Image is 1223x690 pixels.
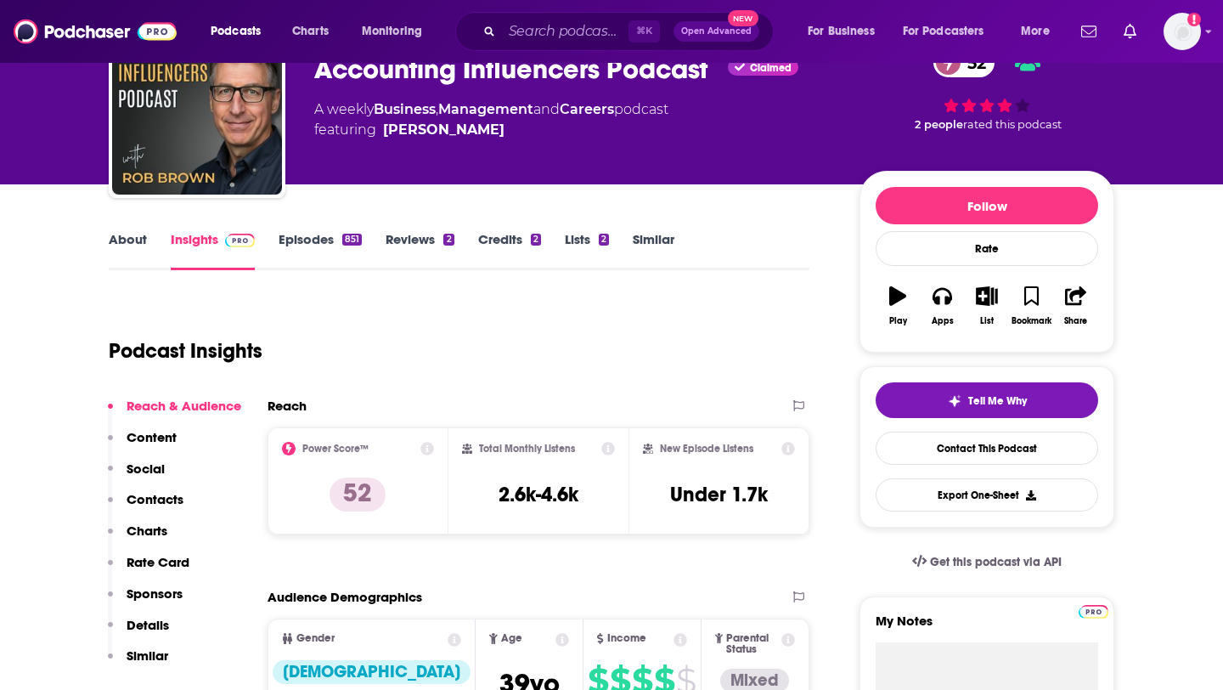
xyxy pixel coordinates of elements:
[374,101,436,117] a: Business
[980,316,994,326] div: List
[750,64,792,72] span: Claimed
[1009,275,1053,337] button: Bookmark
[108,523,167,554] button: Charts
[1021,20,1050,43] span: More
[108,585,183,617] button: Sponsors
[471,12,790,51] div: Search podcasts, credits, & more...
[127,617,169,633] p: Details
[1187,13,1201,26] svg: Add a profile image
[681,27,752,36] span: Open Advanced
[127,461,165,477] p: Social
[565,231,609,270] a: Lists2
[963,118,1062,131] span: rated this podcast
[1074,17,1103,46] a: Show notifications dropdown
[876,231,1098,266] div: Rate
[670,482,768,507] h3: Under 1.7k
[279,231,362,270] a: Episodes851
[633,231,674,270] a: Similar
[889,316,907,326] div: Play
[127,398,241,414] p: Reach & Audience
[127,523,167,539] p: Charts
[932,316,954,326] div: Apps
[728,10,758,26] span: New
[436,101,438,117] span: ,
[673,21,759,42] button: Open AdvancedNew
[660,443,753,455] h2: New Episode Listens
[171,231,255,270] a: InsightsPodchaser Pro
[876,613,1098,642] label: My Notes
[948,394,961,408] img: tell me why sparkle
[876,187,1098,224] button: Follow
[899,541,1075,583] a: Get this podcast via API
[1012,316,1051,326] div: Bookmark
[930,555,1062,569] span: Get this podcast via API
[501,633,522,644] span: Age
[443,234,454,246] div: 2
[479,443,575,455] h2: Total Monthly Listens
[108,648,168,679] button: Similar
[127,554,189,570] p: Rate Card
[268,398,307,414] h2: Reach
[531,234,541,246] div: 2
[478,231,541,270] a: Credits2
[127,429,177,445] p: Content
[1164,13,1201,50] span: Logged in as notablypr2
[876,275,920,337] button: Play
[502,18,628,45] input: Search podcasts, credits, & more...
[1054,275,1098,337] button: Share
[302,443,369,455] h2: Power Score™
[109,338,262,364] h1: Podcast Insights
[109,231,147,270] a: About
[330,478,386,512] p: 52
[726,633,778,655] span: Parental Status
[628,20,660,42] span: ⌘ K
[438,101,533,117] a: Management
[1079,602,1108,619] a: Pro website
[314,120,668,140] span: featuring
[1064,316,1087,326] div: Share
[292,20,329,43] span: Charts
[127,648,168,664] p: Similar
[342,234,362,246] div: 851
[350,18,444,45] button: open menu
[127,491,183,507] p: Contacts
[14,15,177,48] img: Podchaser - Follow, Share and Rate Podcasts
[1079,605,1108,619] img: Podchaser Pro
[859,37,1114,142] div: 52 2 peoplerated this podcast
[225,234,255,247] img: Podchaser Pro
[915,118,963,131] span: 2 people
[1117,17,1143,46] a: Show notifications dropdown
[108,398,241,429] button: Reach & Audience
[112,25,282,195] img: Accounting Influencers Podcast
[499,482,578,507] h3: 2.6k-4.6k
[1164,13,1201,50] img: User Profile
[108,461,165,492] button: Social
[607,633,646,644] span: Income
[108,429,177,461] button: Content
[281,18,339,45] a: Charts
[1164,13,1201,50] button: Show profile menu
[920,275,964,337] button: Apps
[296,633,335,644] span: Gender
[211,20,261,43] span: Podcasts
[533,101,560,117] span: and
[108,554,189,585] button: Rate Card
[127,585,183,602] p: Sponsors
[903,20,984,43] span: For Podcasters
[108,617,169,648] button: Details
[199,18,283,45] button: open menu
[876,382,1098,418] button: tell me why sparkleTell Me Why
[383,120,504,140] a: Rob Brown
[1009,18,1071,45] button: open menu
[273,660,471,684] div: [DEMOGRAPHIC_DATA]
[892,18,1009,45] button: open menu
[968,394,1027,408] span: Tell Me Why
[599,234,609,246] div: 2
[362,20,422,43] span: Monitoring
[876,478,1098,512] button: Export One-Sheet
[108,491,183,523] button: Contacts
[965,275,1009,337] button: List
[386,231,454,270] a: Reviews2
